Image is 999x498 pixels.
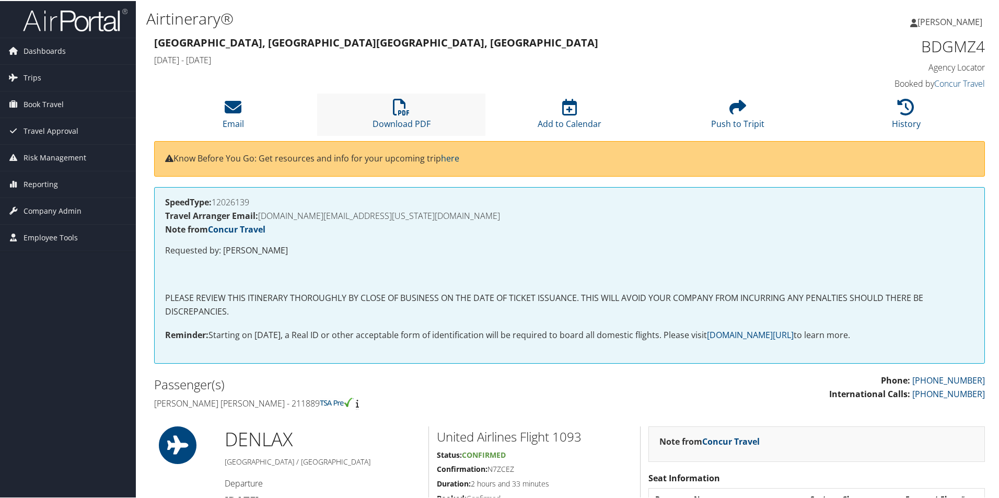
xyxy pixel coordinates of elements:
[165,195,212,207] strong: SpeedType:
[441,152,459,163] a: here
[437,463,632,473] h5: N7ZCEZ
[707,328,794,340] a: [DOMAIN_NAME][URL]
[912,374,985,385] a: [PHONE_NUMBER]
[23,7,127,31] img: airportal-logo.png
[165,223,265,234] strong: Note from
[24,90,64,117] span: Book Travel
[154,397,562,408] h4: [PERSON_NAME] [PERSON_NAME] - 211889
[154,375,562,392] h2: Passenger(s)
[789,34,985,56] h1: BDGMZ4
[910,5,993,37] a: [PERSON_NAME]
[892,103,921,129] a: History
[881,374,910,385] strong: Phone:
[934,77,985,88] a: Concur Travel
[24,144,86,170] span: Risk Management
[154,53,773,65] h4: [DATE] - [DATE]
[225,456,421,466] h5: [GEOGRAPHIC_DATA] / [GEOGRAPHIC_DATA]
[917,15,982,27] span: [PERSON_NAME]
[702,435,760,446] a: Concur Travel
[208,223,265,234] a: Concur Travel
[24,224,78,250] span: Employee Tools
[225,477,421,488] h4: Departure
[789,61,985,72] h4: Agency Locator
[437,427,632,445] h2: United Airlines Flight 1093
[165,211,974,219] h4: [DOMAIN_NAME][EMAIL_ADDRESS][US_STATE][DOMAIN_NAME]
[24,170,58,196] span: Reporting
[648,471,720,483] strong: Seat Information
[437,449,462,459] strong: Status:
[223,103,244,129] a: Email
[320,397,354,406] img: tsa-precheck.png
[225,425,421,451] h1: DEN LAX
[24,64,41,90] span: Trips
[146,7,711,29] h1: Airtinerary®
[165,197,974,205] h4: 12026139
[462,449,506,459] span: Confirmed
[24,37,66,63] span: Dashboards
[912,387,985,399] a: [PHONE_NUMBER]
[711,103,764,129] a: Push to Tripit
[165,243,974,257] p: Requested by: [PERSON_NAME]
[154,34,598,49] strong: [GEOGRAPHIC_DATA], [GEOGRAPHIC_DATA] [GEOGRAPHIC_DATA], [GEOGRAPHIC_DATA]
[538,103,601,129] a: Add to Calendar
[437,478,471,488] strong: Duration:
[24,117,78,143] span: Travel Approval
[829,387,910,399] strong: International Calls:
[437,478,632,488] h5: 2 hours and 33 minutes
[659,435,760,446] strong: Note from
[373,103,431,129] a: Download PDF
[165,328,208,340] strong: Reminder:
[437,463,487,473] strong: Confirmation:
[165,209,258,221] strong: Travel Arranger Email:
[165,151,974,165] p: Know Before You Go: Get resources and info for your upcoming trip
[789,77,985,88] h4: Booked by
[165,328,974,341] p: Starting on [DATE], a Real ID or other acceptable form of identification will be required to boar...
[165,291,974,317] p: PLEASE REVIEW THIS ITINERARY THOROUGHLY BY CLOSE OF BUSINESS ON THE DATE OF TICKET ISSUANCE. THIS...
[24,197,82,223] span: Company Admin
